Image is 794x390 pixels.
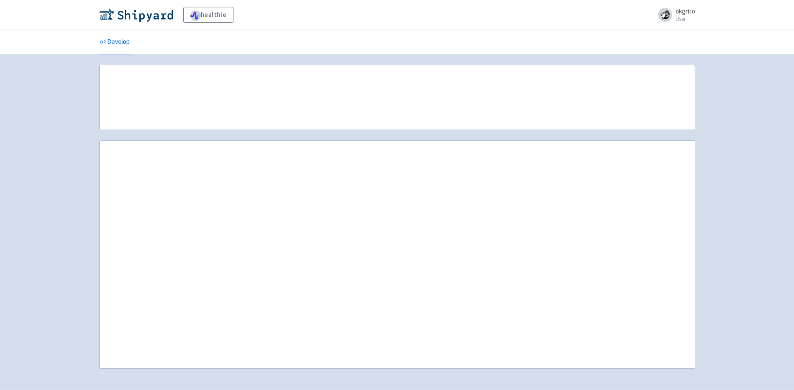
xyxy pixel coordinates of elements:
[183,7,233,23] a: healthie
[676,7,695,15] span: okgrito
[653,8,695,22] a: okgrito User
[99,8,173,22] img: Shipyard logo
[99,30,130,54] a: Develop
[676,16,695,22] small: User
